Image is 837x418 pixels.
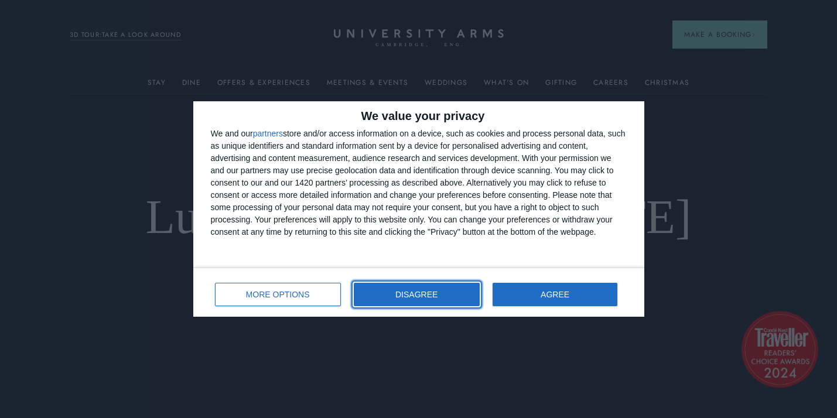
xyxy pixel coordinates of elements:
h2: We value your privacy [211,110,627,122]
button: AGREE [493,283,618,306]
button: MORE OPTIONS [215,283,341,306]
button: DISAGREE [354,283,480,306]
div: We and our store and/or access information on a device, such as cookies and process personal data... [211,128,627,238]
span: DISAGREE [395,290,438,299]
span: MORE OPTIONS [246,290,310,299]
button: partners [253,129,283,138]
span: AGREE [541,290,569,299]
div: qc-cmp2-ui [193,101,644,317]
